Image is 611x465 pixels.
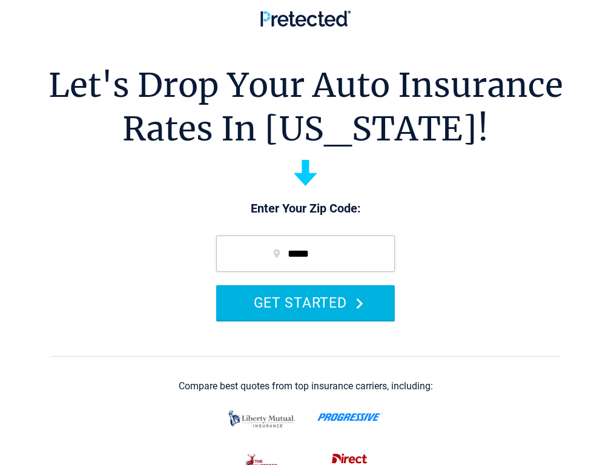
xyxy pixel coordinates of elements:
[216,236,395,272] input: zip code
[204,200,407,217] p: Enter Your Zip Code:
[48,64,563,151] h1: Let's Drop Your Auto Insurance Rates In [US_STATE]!
[216,285,395,320] button: GET STARTED
[317,413,382,421] img: progressive
[225,404,299,434] img: liberty
[179,381,433,392] div: Compare best quotes from top insurance carriers, including:
[260,10,351,27] img: Pretected Logo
